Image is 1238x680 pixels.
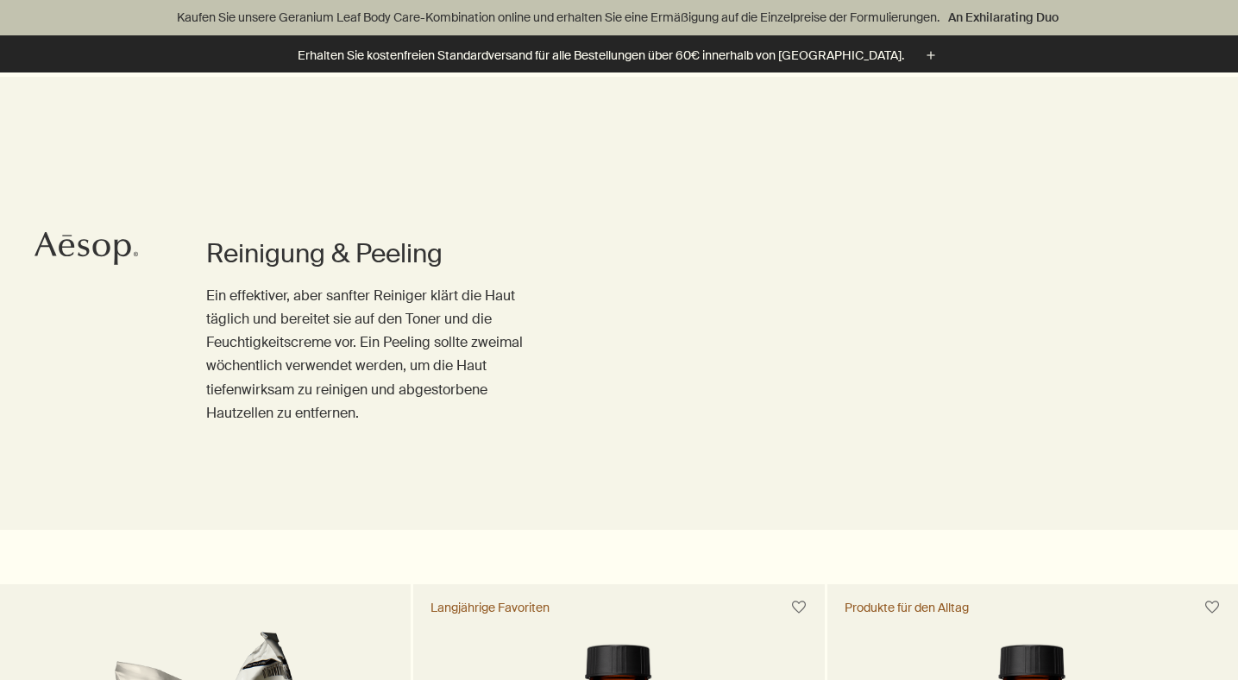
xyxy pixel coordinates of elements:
p: Ein effektiver, aber sanfter Reiniger klärt die Haut täglich und bereitet sie auf den Toner und d... [206,284,550,425]
div: Langjährige Favoriten [430,600,550,615]
div: Produkte für den Alltag [845,600,969,615]
a: An Exhilarating Duo [945,8,1062,27]
button: Zum Wunschzettel hinzufügen [783,592,814,623]
p: Erhalten Sie kostenfreien Standardversand für alle Bestellungen über 60€ innerhalb von [GEOGRAPHI... [298,47,904,65]
button: Zum Wunschzettel hinzufügen [1197,592,1228,623]
svg: Aesop [35,231,138,266]
button: Erhalten Sie kostenfreien Standardversand für alle Bestellungen über 60€ innerhalb von [GEOGRAPHI... [298,46,940,66]
h1: Reinigung & Peeling [206,236,550,271]
p: Kaufen Sie unsere Geranium Leaf Body Care-Kombination online und erhalten Sie eine Ermäßigung auf... [17,9,1221,27]
a: Aesop [30,227,142,274]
